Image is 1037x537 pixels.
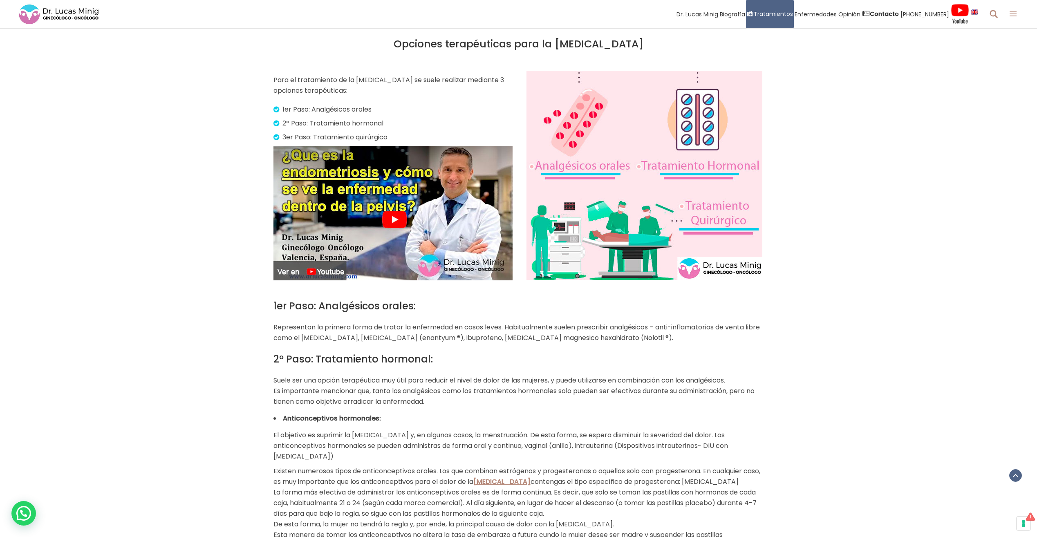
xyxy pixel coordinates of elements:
h3: 2º Paso: Tratamiento hormonal: [273,351,764,367]
strong: Anticonceptivos hormonales: [283,414,381,423]
img: Videos Youtube Ginecología [951,4,969,24]
a: [MEDICAL_DATA] [473,477,531,486]
p: El objetivo es suprimir la [MEDICAL_DATA] y, en algunos casos, la menstruación. De esta forma, se... [273,430,764,462]
span: Opinión [838,9,860,19]
strong: Contacto [870,10,899,18]
img: Opciones terapéuticas para la endometriosis en España [526,71,762,280]
h3: 1er Paso: Analgésicos orales: [273,298,764,314]
p: 1er Paso: Analgésicos orales [275,104,512,115]
div: WhatsApp contact [11,501,36,526]
span: Tratamientos [754,9,793,19]
span: [PHONE_NUMBER] [900,9,949,19]
p: Representan la primera forma de tratar la enfermedad en casos leves. Habitualmente suelen prescri... [273,322,764,343]
p: Para el tratamiento de la [MEDICAL_DATA] se suele realizar mediante 3 opciones terapéuticas: [273,75,513,96]
p: 2º Paso: Tratamiento hormonal [275,118,512,129]
p: Suele ser una opción terapéutica muy útil para reducir el nivel de dolor de las mujeres, y puede ... [273,375,764,407]
span: Dr. Lucas Minig [676,9,718,19]
h2: Opciones terapéuticas para la [MEDICAL_DATA] [273,38,764,50]
span: Biografía [720,9,745,19]
img: Tratamiento de Endometriosis en España [273,146,513,280]
p: 3er Paso: Tratamiento quirúrgico [275,132,512,143]
span: Enfermedades [795,9,837,19]
img: language english [971,9,978,14]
